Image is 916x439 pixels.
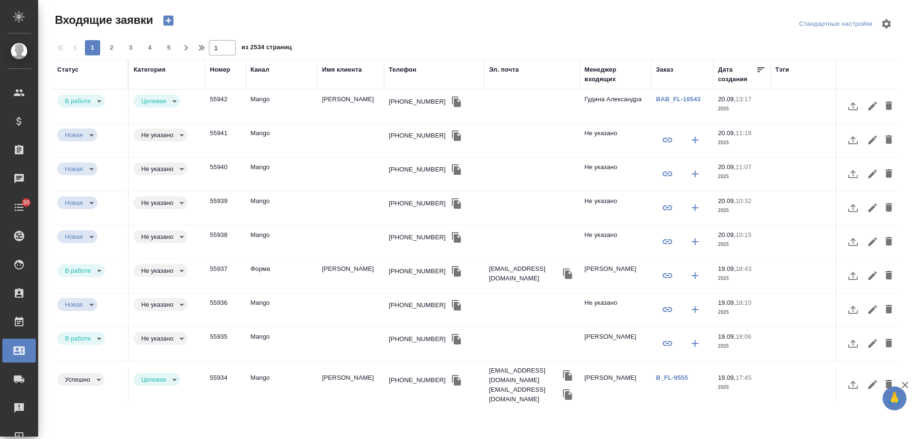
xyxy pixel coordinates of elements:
td: Не указано [580,192,651,225]
p: 19.09, [718,265,736,272]
div: В работе [134,128,187,141]
button: Загрузить файл [842,373,864,396]
button: Привязать к существующему заказу [656,264,679,287]
a: 30 [2,195,36,219]
button: Новая [62,300,86,309]
span: 3 [123,43,138,53]
button: Загрузить файл [842,128,864,151]
p: 18:10 [736,299,751,306]
p: 20.09, [718,129,736,137]
button: Создать заказ [684,230,707,253]
button: Создать заказ [684,332,707,355]
td: Форма [246,259,317,293]
td: [PERSON_NAME] [580,368,651,402]
button: Загрузить файл [842,95,864,118]
p: 20.09, [718,231,736,238]
button: Создать заказ [684,162,707,185]
button: Скопировать [449,95,464,109]
p: 19.09, [718,374,736,381]
span: Входящие заявки [52,12,153,28]
td: [PERSON_NAME] [317,368,384,402]
button: Новая [62,233,86,241]
button: Новая [62,165,86,173]
button: Скопировать [561,387,575,402]
td: [PERSON_NAME] [317,259,384,293]
button: Привязать к существующему заказу [656,230,679,253]
div: Категория [134,65,166,75]
button: Не указано [138,300,176,309]
p: 17:45 [736,374,751,381]
button: Редактировать [864,230,881,253]
button: В работе [62,97,94,105]
td: Не указано [580,293,651,327]
button: Загрузить файл [842,298,864,321]
div: [PHONE_NUMBER] [389,131,446,140]
button: Редактировать [864,196,881,219]
p: 2025 [718,206,766,215]
td: [PERSON_NAME] [580,327,651,361]
button: Создать заказ [684,128,707,151]
p: [EMAIL_ADDRESS][DOMAIN_NAME] [489,385,561,404]
p: 20.09, [718,197,736,204]
button: Скопировать [449,196,464,211]
p: 19.09, [718,299,736,306]
td: 55937 [205,259,246,293]
button: Успешно [62,375,93,384]
button: Создать заказ [684,196,707,219]
div: [PHONE_NUMBER] [389,300,446,310]
td: 55940 [205,158,246,191]
span: 5 [161,43,177,53]
p: 10:15 [736,231,751,238]
button: В работе [62,267,94,275]
div: split button [797,17,875,32]
div: Тэги [775,65,789,75]
p: [EMAIL_ADDRESS][DOMAIN_NAME] [489,366,561,385]
div: В работе [134,264,187,277]
button: 5 [161,40,177,55]
button: Скопировать [449,332,464,346]
button: Скопировать [561,368,575,383]
button: Не указано [138,165,176,173]
button: Привязать к существующему заказу [656,298,679,321]
div: Статус [57,65,79,75]
button: Скопировать [449,128,464,143]
p: 11:18 [736,129,751,137]
td: 55934 [205,368,246,402]
button: Новая [62,199,86,207]
button: Удалить [881,373,897,396]
p: [EMAIL_ADDRESS][DOMAIN_NAME] [489,264,561,283]
td: [PERSON_NAME] [580,259,651,293]
td: [PERSON_NAME] [317,90,384,123]
button: Привязать к существующему заказу [656,128,679,151]
button: 4 [142,40,157,55]
button: Скопировать [449,230,464,245]
td: Mango [246,90,317,123]
p: 13:17 [736,96,751,103]
div: Дата создания [718,65,756,84]
button: Не указано [138,334,176,343]
td: Mango [246,158,317,191]
button: Редактировать [864,298,881,321]
div: [PHONE_NUMBER] [389,233,446,242]
div: В работе [134,332,187,345]
td: Гудина Александра [580,90,651,123]
button: Редактировать [864,95,881,118]
button: Привязать к существующему заказу [656,332,679,355]
div: В работе [57,298,97,311]
div: [PHONE_NUMBER] [389,334,446,344]
div: В работе [134,298,187,311]
div: Номер [210,65,230,75]
div: Менеджер входящих [584,65,646,84]
p: 10:32 [736,197,751,204]
button: Привязать к существующему заказу [656,162,679,185]
p: 2025 [718,240,766,249]
span: 4 [142,43,157,53]
td: Не указано [580,225,651,259]
td: 55939 [205,192,246,225]
div: В работе [134,196,187,209]
button: Скопировать [449,298,464,312]
a: B_FL-9555 [656,374,688,381]
td: Не указано [580,158,651,191]
div: [PHONE_NUMBER] [389,375,446,385]
td: 55936 [205,293,246,327]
